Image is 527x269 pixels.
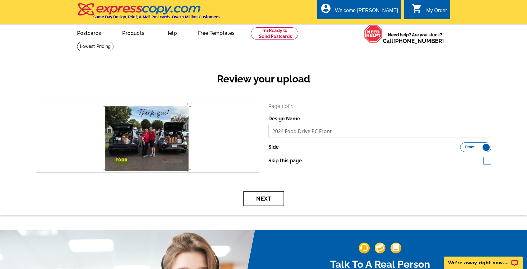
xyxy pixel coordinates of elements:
[364,25,383,43] img: help
[391,243,401,253] img: support-img-3_1.png
[268,103,492,110] p: Page 1 of 1
[31,73,496,85] h2: Review your upload
[268,143,279,151] label: Side
[155,25,187,40] a: Help
[268,125,492,137] input: File Name
[188,25,245,40] a: Free Templates
[320,3,331,14] i: account_circle
[93,15,220,19] h4: Same Day Design, Print, & Mail Postcards. Over 1 Million Customers.
[426,8,447,16] div: My Order
[375,243,386,253] img: support-img-2.png
[268,115,300,123] label: Design Name
[465,146,475,149] span: Front
[268,157,302,165] label: Skip this page
[67,25,111,40] a: Postcards
[243,191,284,206] button: Next
[77,7,220,19] a: Same Day Design, Print, & Mail Postcards. Over 1 Million Customers.
[383,32,447,44] span: Need help? Are you stuck?
[383,38,444,44] span: Call
[440,249,527,269] iframe: LiveChat chat widget
[411,3,423,14] i: shopping_cart
[411,7,447,15] a: shopping_cart My Order
[359,243,370,253] img: support-img-1.png
[393,38,444,44] a: [PHONE_NUMBER]
[112,25,154,40] a: Products
[335,8,398,16] div: Welcome [PERSON_NAME]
